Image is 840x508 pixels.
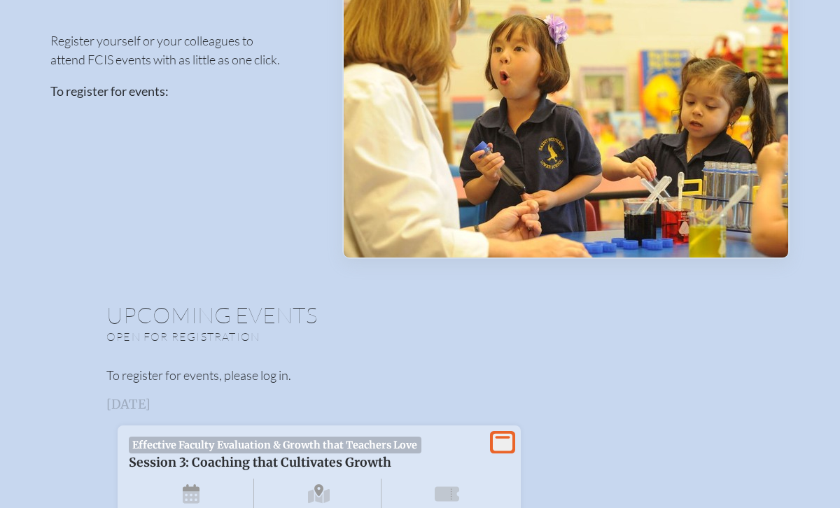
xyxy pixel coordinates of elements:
h3: [DATE] [106,397,734,411]
span: Session 3: Coaching that Cultivates Growth [129,455,391,470]
p: Open for registration [106,330,476,344]
p: To register for events: [50,82,320,101]
h1: Upcoming Events [106,304,734,326]
span: Effective Faculty Evaluation & Growth that Teachers Love [129,437,421,453]
p: To register for events, please log in. [106,366,734,385]
p: Register yourself or your colleagues to attend FCIS events with as little as one click. [50,31,320,69]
